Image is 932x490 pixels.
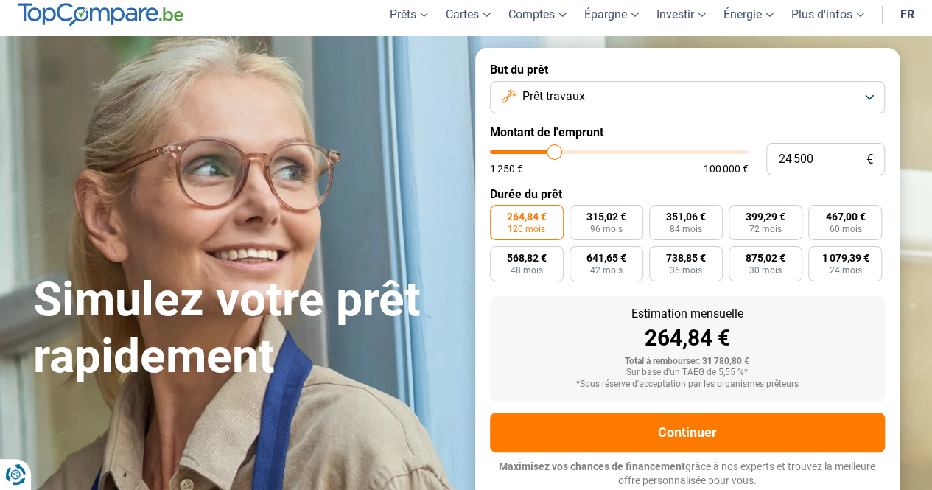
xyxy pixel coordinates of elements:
span: 30 mois [749,266,782,275]
label: Montant de l'emprunt [490,125,885,139]
span: 72 mois [749,225,782,234]
span: 36 mois [670,266,702,275]
span: 60 mois [829,225,861,234]
span: 315,02 € [586,211,626,222]
div: 264,84 € [502,327,873,349]
label: But du prêt [490,63,885,77]
span: 875,02 € [746,253,785,263]
button: Prêt travaux [490,81,885,113]
span: 48 mois [511,266,543,275]
span: 24 mois [829,266,861,275]
p: grâce à nos experts et trouvez la meilleure offre personnalisée pour vous. [490,460,885,489]
span: 351,06 € [666,211,706,222]
span: € [866,153,873,166]
span: 467,00 € [825,211,865,222]
span: Prêt travaux [522,88,584,105]
span: 641,65 € [586,253,626,263]
span: 100 000 € [704,164,749,174]
label: Durée du prêt [490,187,885,201]
span: 96 mois [590,225,623,234]
span: 1 250 € [490,164,523,174]
div: Total à rembourser: 31 780,80 € [502,357,873,367]
span: 1 079,39 € [821,253,869,263]
span: 84 mois [670,225,702,234]
div: Sur base d'un TAEG de 5,55 %* [502,368,873,378]
button: Continuer [490,413,885,452]
div: *Sous réserve d'acceptation par les organismes prêteurs [502,379,873,390]
span: 120 mois [508,225,545,234]
span: 42 mois [590,266,623,275]
span: 568,82 € [507,253,547,263]
span: 264,84 € [507,211,547,222]
span: 738,85 € [666,253,706,263]
img: TopCompare [18,3,183,27]
span: Maximisez vos chances de financement [499,461,685,472]
h1: Simulez votre prêt rapidement [33,272,458,385]
div: Estimation mensuelle [502,308,873,320]
span: 399,29 € [746,211,785,222]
